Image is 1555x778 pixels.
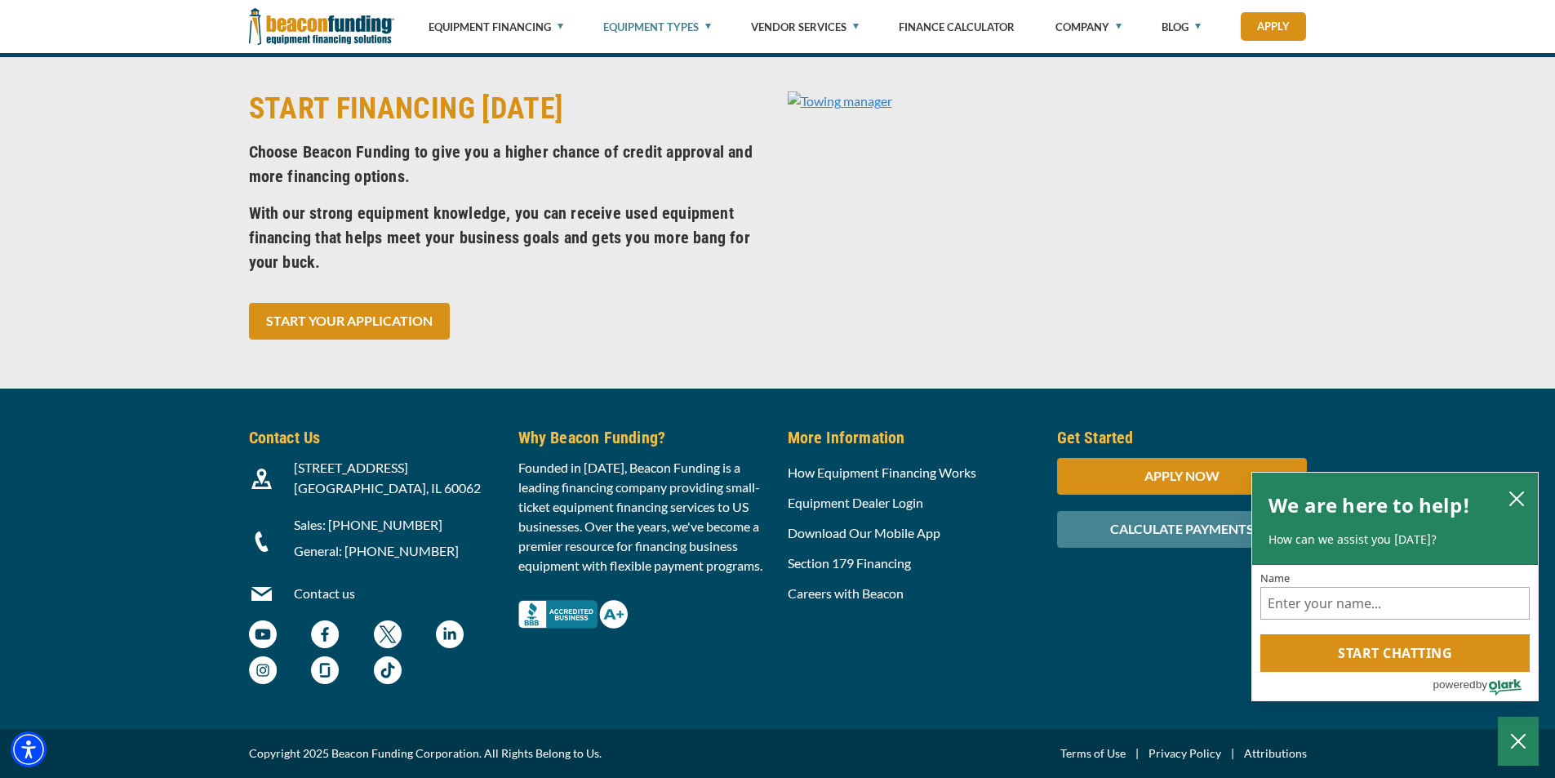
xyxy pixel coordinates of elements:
[249,665,277,680] a: Beacon Funding Instagram - open in a new tab
[1433,674,1475,695] span: powered
[249,744,602,763] span: Copyright 2025 Beacon Funding Corporation. All Rights Belong to Us.
[788,495,923,510] a: Equipment Dealer Login
[436,620,464,648] img: Beacon Funding LinkedIn
[518,596,628,611] a: Better Business Bureau Complaint Free A+ Rating - open in a new tab
[311,620,339,648] img: Beacon Funding Facebook
[518,600,628,629] img: Better Business Bureau Complaint Free A+ Rating
[1476,674,1487,695] span: by
[1057,425,1307,450] h5: Get Started
[436,629,464,644] a: Beacon Funding LinkedIn - open in a new tab
[788,525,940,540] a: Download Our Mobile App
[518,425,768,450] h5: Why Beacon Funding?
[311,629,339,644] a: Beacon Funding Facebook - open in a new tab
[294,515,499,535] p: Sales: [PHONE_NUMBER]
[251,469,272,489] img: Beacon Funding location
[251,584,272,604] img: Beacon Funding Email Contact Icon
[1260,634,1530,672] button: Start chatting
[251,531,272,552] img: Beacon Funding Phone
[249,303,450,340] a: START YOUR APPLICATION
[1057,468,1307,483] a: APPLY NOW
[1260,587,1530,620] input: Name
[1057,511,1307,548] div: CALCULATE PAYMENTS
[249,629,277,644] a: Beacon Funding YouTube Channel - open in a new tab
[11,731,47,767] div: Accessibility Menu
[788,585,904,601] a: Careers with Beacon
[1057,521,1307,536] a: CALCULATE PAYMENTS
[1057,458,1307,495] div: APPLY NOW
[788,91,892,107] a: Towing manager
[1060,744,1126,763] a: Terms of Use
[1126,744,1148,763] span: |
[374,620,402,648] img: Beacon Funding twitter
[1241,12,1306,41] a: Apply
[249,201,768,274] h5: With our strong equipment knowledge, you can receive used equipment financing that helps meet you...
[1244,744,1307,763] a: Attributions
[374,656,402,684] img: Beacon Funding TikTok
[1251,472,1539,702] div: olark chatbox
[788,91,892,111] img: Towing manager
[374,665,402,680] a: Beacon Funding TikTok - open in a new tab
[788,425,1037,450] h5: More Information
[1504,487,1530,509] button: close chatbox
[294,541,499,561] p: General: [PHONE_NUMBER]
[249,620,277,648] img: Beacon Funding YouTube Channel
[294,460,481,496] span: [STREET_ADDRESS] [GEOGRAPHIC_DATA], IL 60062
[1268,489,1470,522] h2: We are here to help!
[1268,531,1522,548] p: How can we assist you [DATE]?
[249,656,277,684] img: Beacon Funding Instagram
[374,629,402,644] a: Beacon Funding twitter - open in a new tab
[249,140,768,189] h5: Choose Beacon Funding to give you a higher chance of credit approval and more financing options.
[249,425,499,450] h5: Contact Us
[1221,744,1244,763] span: |
[788,555,911,571] a: Section 179 Financing
[1148,744,1221,763] a: Privacy Policy
[1433,673,1538,700] a: Powered by Olark
[294,585,355,601] a: Contact us
[518,458,768,576] p: Founded in [DATE], Beacon Funding is a leading financing company providing small-ticket equipment...
[1498,717,1539,766] button: Close Chatbox
[311,656,339,684] img: Beacon Funding Glassdoor
[249,90,768,127] h2: START FINANCING [DATE]
[788,465,976,480] a: How Equipment Financing Works
[1260,573,1530,584] label: Name
[311,665,339,680] a: Beacon Funding Glassdoor - open in a new tab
